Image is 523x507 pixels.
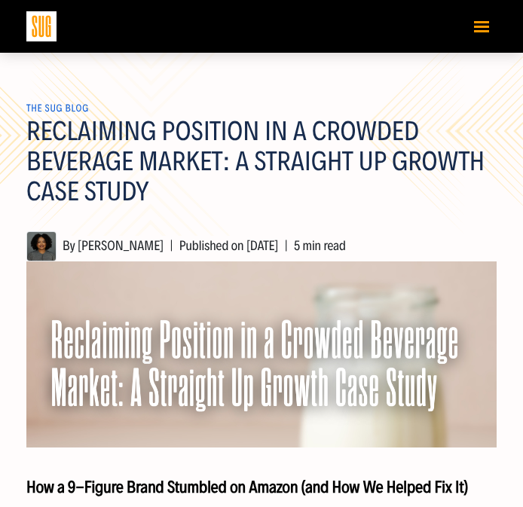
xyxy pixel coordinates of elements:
[26,237,346,254] span: By [PERSON_NAME] Published on [DATE] 5 min read
[26,477,468,497] strong: How a 9-Figure Brand Stumbled on Amazon (and How We Helped Fix It)
[26,231,57,261] img: Hanna Tekle
[26,11,57,41] img: Sug
[164,237,179,254] span: |
[278,237,293,254] span: |
[26,117,497,225] h1: Reclaiming Position in a Crowded Beverage Market: A Straight Up Growth Case Study
[26,102,89,115] a: The SUG Blog
[466,13,497,39] button: Toggle navigation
